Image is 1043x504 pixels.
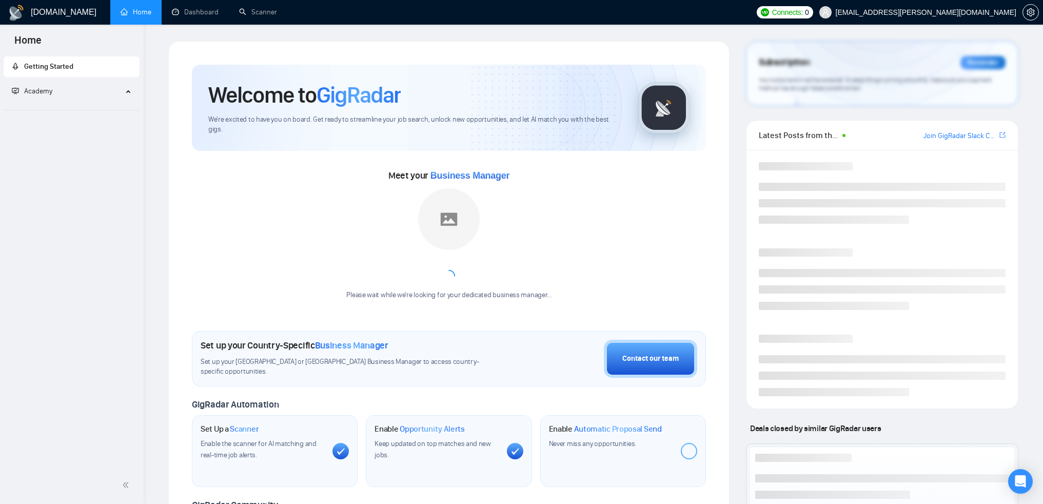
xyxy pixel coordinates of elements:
[418,188,480,250] img: placeholder.png
[1008,469,1033,494] div: Open Intercom Messenger
[638,82,690,133] img: gigradar-logo.png
[8,5,25,21] img: logo
[772,7,803,18] span: Connects:
[24,62,73,71] span: Getting Started
[622,353,679,364] div: Contact our team
[12,87,52,95] span: Academy
[208,115,622,134] span: We're excited to have you on board. Get ready to streamline your job search, unlock new opportuni...
[759,54,810,71] span: Subscription
[759,129,839,142] span: Latest Posts from the GigRadar Community
[201,424,259,434] h1: Set Up a
[430,170,509,181] span: Business Manager
[340,290,557,300] div: Please wait while we're looking for your dedicated business manager...
[822,9,829,16] span: user
[192,399,279,410] span: GigRadar Automation
[761,8,769,16] img: upwork-logo.png
[122,480,132,490] span: double-left
[201,357,499,377] span: Set up your [GEOGRAPHIC_DATA] or [GEOGRAPHIC_DATA] Business Manager to access country-specific op...
[172,8,219,16] a: dashboardDashboard
[549,439,636,448] span: Never miss any opportunities.
[999,130,1006,140] a: export
[24,87,52,95] span: Academy
[121,8,151,16] a: homeHome
[375,439,491,459] span: Keep updated on top matches and new jobs.
[208,81,401,109] h1: Welcome to
[315,340,388,351] span: Business Manager
[746,419,885,437] span: Deals closed by similar GigRadar users
[388,170,509,181] span: Meet your
[12,63,19,70] span: rocket
[201,439,317,459] span: Enable the scanner for AI matching and real-time job alerts.
[960,56,1006,69] div: Reminder
[230,424,259,434] span: Scanner
[443,270,455,282] span: loading
[4,106,140,112] li: Academy Homepage
[4,56,140,77] li: Getting Started
[201,340,388,351] h1: Set up your Country-Specific
[604,340,697,378] button: Contact our team
[759,76,992,92] span: Your subscription will be renewed. To keep things running smoothly, make sure your payment method...
[999,131,1006,139] span: export
[400,424,465,434] span: Opportunity Alerts
[317,81,401,109] span: GigRadar
[1022,4,1039,21] button: setting
[574,424,662,434] span: Automatic Proposal Send
[375,424,465,434] h1: Enable
[805,7,809,18] span: 0
[6,33,50,54] span: Home
[923,130,997,142] a: Join GigRadar Slack Community
[1022,8,1039,16] a: setting
[549,424,662,434] h1: Enable
[239,8,277,16] a: searchScanner
[12,87,19,94] span: fund-projection-screen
